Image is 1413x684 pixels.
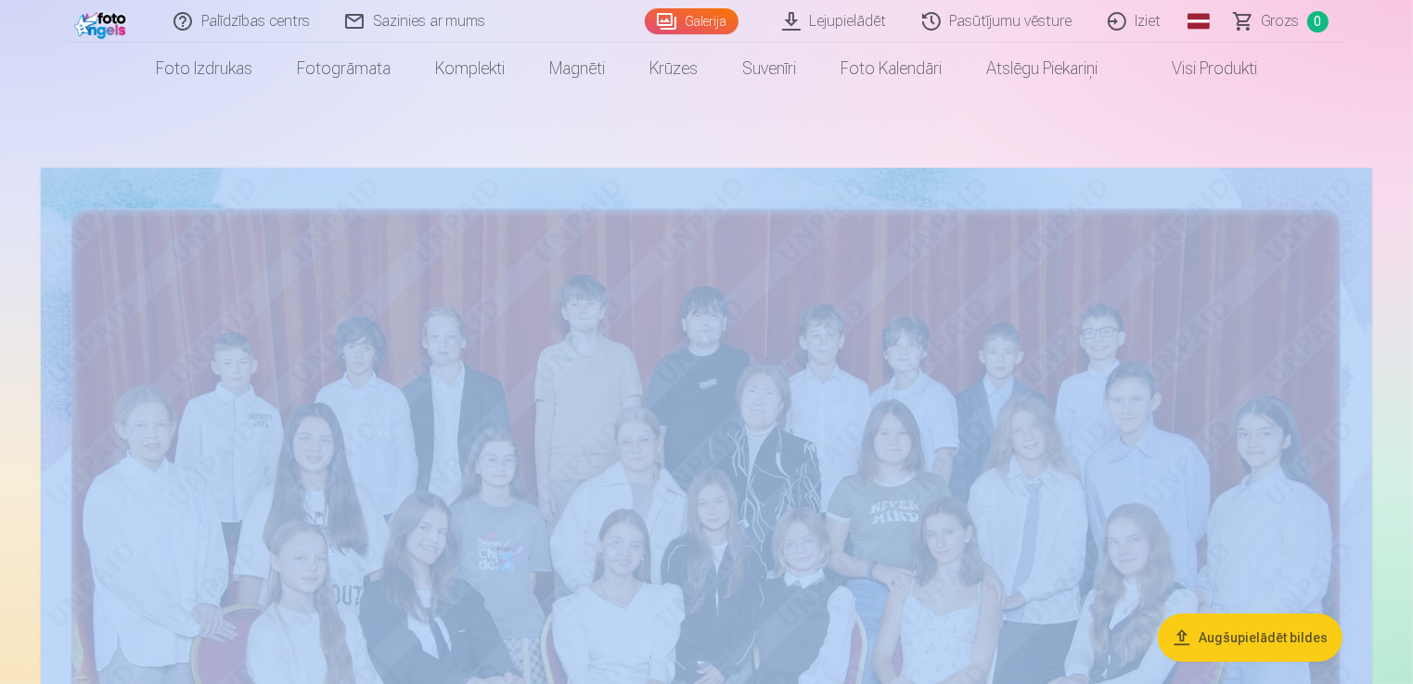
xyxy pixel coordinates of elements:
[645,8,739,34] a: Galerija
[1158,614,1342,662] button: Augšupielādēt bildes
[964,43,1120,95] a: Atslēgu piekariņi
[134,43,275,95] a: Foto izdrukas
[527,43,627,95] a: Magnēti
[1262,10,1300,32] span: Grozs
[74,7,131,39] img: /fa1
[720,43,818,95] a: Suvenīri
[818,43,964,95] a: Foto kalendāri
[413,43,527,95] a: Komplekti
[275,43,413,95] a: Fotogrāmata
[1307,11,1329,32] span: 0
[627,43,720,95] a: Krūzes
[1120,43,1279,95] a: Visi produkti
